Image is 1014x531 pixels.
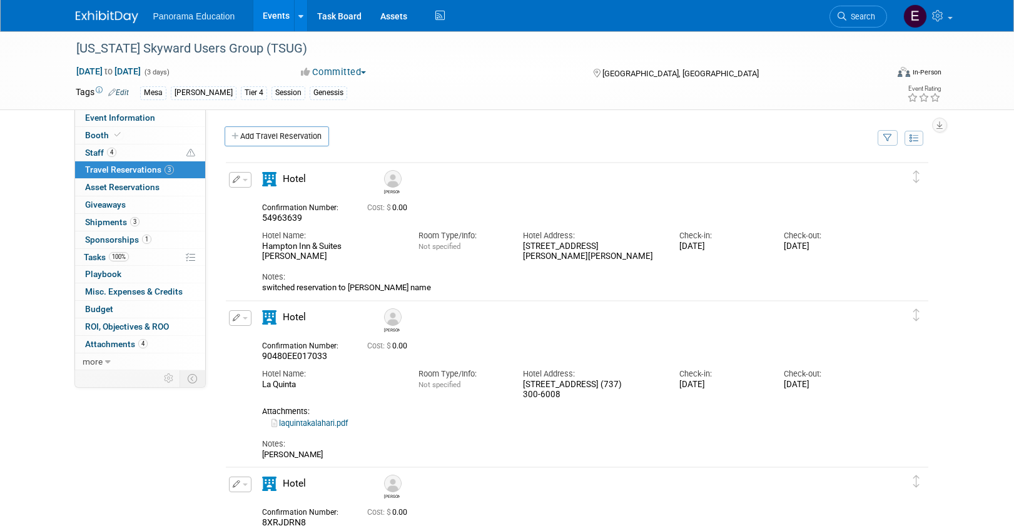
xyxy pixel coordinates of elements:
div: In-Person [912,68,941,77]
img: Aaron Smith [384,170,402,188]
button: Committed [297,66,371,79]
img: Terence Hayden [384,308,402,326]
div: [PERSON_NAME] [262,450,870,460]
span: Hotel [283,311,306,323]
div: Aaron Smith [381,170,403,195]
a: more [75,353,205,370]
span: Hotel [283,173,306,185]
div: Session [271,86,305,99]
i: Filter by Traveler [883,134,892,143]
img: Format-Inperson.png [898,67,910,77]
a: ROI, Objectives & ROO [75,318,205,335]
span: Search [846,12,875,21]
td: Toggle Event Tabs [180,370,205,387]
div: [DATE] [784,241,870,252]
td: Tags [76,86,129,100]
div: Notes: [262,271,870,283]
span: Not specified [418,380,460,389]
img: ExhibitDay [76,11,138,23]
i: Hotel [262,172,276,186]
span: 3 [130,217,139,226]
span: 100% [109,252,129,261]
div: Aaron Smith [384,188,400,195]
div: La Quinta [262,380,400,390]
span: Budget [85,304,113,314]
span: Panorama Education [153,11,235,21]
div: Hotel Name: [262,368,400,380]
span: 0.00 [367,341,412,350]
img: John Ruff [384,475,402,492]
span: Staff [85,148,116,158]
span: Cost: $ [367,203,392,212]
span: 0.00 [367,508,412,517]
div: Event Format [813,65,942,84]
a: Asset Reservations [75,179,205,196]
span: Cost: $ [367,341,392,350]
div: Notes: [262,438,870,450]
span: Shipments [85,217,139,227]
div: Check-out: [784,368,870,380]
span: Hotel [283,478,306,489]
a: Tasks100% [75,249,205,266]
div: Tier 4 [241,86,267,99]
span: 4 [138,339,148,348]
span: Tasks [84,252,129,262]
span: 4 [107,148,116,157]
div: Terence Hayden [381,308,403,333]
a: Staff4 [75,144,205,161]
span: Sponsorships [85,235,151,245]
a: laquintakalahari.pdf [271,418,348,428]
div: Hampton Inn & Suites [PERSON_NAME] [262,241,400,263]
a: Giveaways [75,196,205,213]
div: Confirmation Number: [262,338,348,351]
span: more [83,357,103,367]
a: Edit [108,88,129,97]
div: Event Rating [907,86,941,92]
a: Add Travel Reservation [225,126,329,146]
a: Budget [75,301,205,318]
div: John Ruff [381,475,403,499]
i: Click and drag to move item [913,309,920,321]
span: [GEOGRAPHIC_DATA], [GEOGRAPHIC_DATA] [602,69,759,78]
div: Hotel Name: [262,230,400,241]
div: switched reservation to [PERSON_NAME] name [262,283,870,293]
span: 90480EE017033 [262,351,327,361]
span: Potential Scheduling Conflict -- at least one attendee is tagged in another overlapping event. [186,148,195,159]
span: 0.00 [367,203,412,212]
div: [PERSON_NAME] [171,86,236,99]
div: Confirmation Number: [262,504,348,517]
span: [DATE] [DATE] [76,66,141,77]
img: External Events Calendar [903,4,927,28]
span: 54963639 [262,213,302,223]
div: Room Type/Info: [418,230,504,241]
i: Click and drag to move item [913,475,920,488]
div: Check-out: [784,230,870,241]
a: Travel Reservations3 [75,161,205,178]
div: Mesa [140,86,166,99]
i: Click and drag to move item [913,171,920,183]
div: [DATE] [784,380,870,390]
span: ROI, Objectives & ROO [85,321,169,331]
div: [STREET_ADDRESS] (737) 300‑6008 [523,380,661,401]
a: Booth [75,127,205,144]
div: Room Type/Info: [418,368,504,380]
span: 3 [165,165,174,174]
div: Hotel Address: [523,230,661,241]
div: [US_STATE] Skyward Users Group (TSUG) [72,38,868,60]
span: Not specified [418,242,460,251]
td: Personalize Event Tab Strip [158,370,180,387]
a: Sponsorships1 [75,231,205,248]
div: John Ruff [384,492,400,499]
div: [DATE] [679,241,765,252]
a: Attachments4 [75,336,205,353]
div: Confirmation Number: [262,200,348,213]
span: Asset Reservations [85,182,160,192]
a: Event Information [75,109,205,126]
i: Hotel [262,477,276,491]
div: Attachments: [262,407,870,417]
div: Terence Hayden [384,326,400,333]
div: Check-in: [679,368,765,380]
i: Hotel [262,310,276,325]
a: Misc. Expenses & Credits [75,283,205,300]
span: Misc. Expenses & Credits [85,286,183,296]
